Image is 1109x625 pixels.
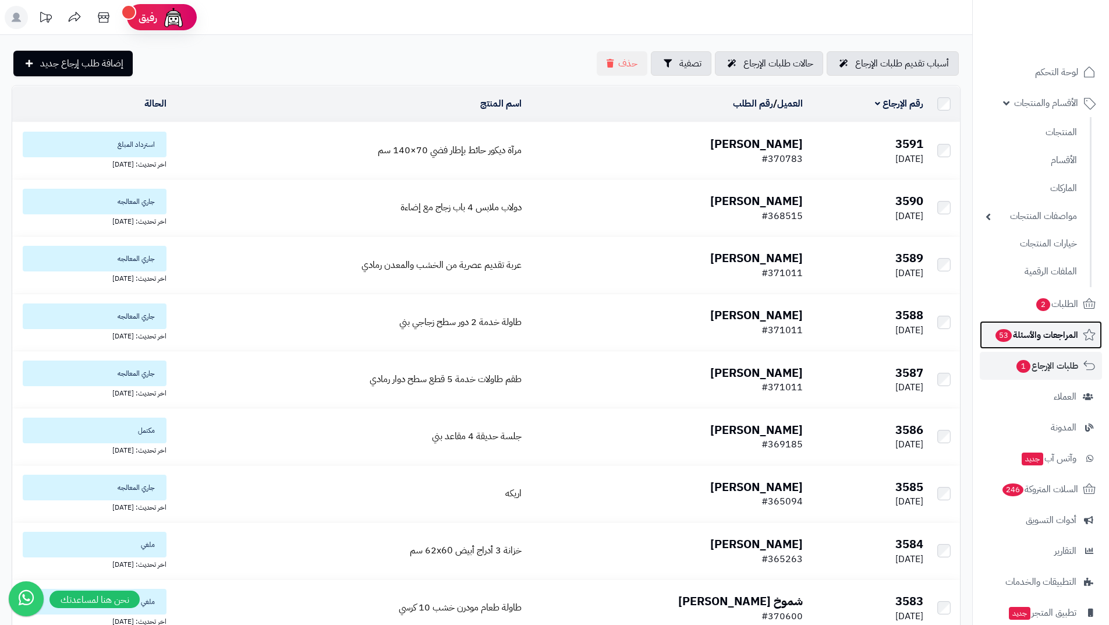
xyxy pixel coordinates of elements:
img: ai-face.png [162,6,185,29]
b: شموخ [PERSON_NAME] [678,592,803,610]
span: #370600 [761,609,803,623]
span: عربة تقديم عصرية من الخشب والمعدن رمادي [362,258,522,272]
div: اخر تحديث: [DATE] [17,500,166,513]
span: جاري المعالجه [23,361,166,386]
span: الأقسام والمنتجات [1014,95,1078,111]
a: دولاب ملابس 4 باب زجاج مع إضاءة [401,200,522,214]
b: [PERSON_NAME] [710,364,803,382]
b: 3584 [895,535,923,553]
a: وآتس آبجديد [980,444,1102,472]
span: التقارير [1054,543,1076,559]
span: وآتس آب [1021,450,1076,467]
b: 3591 [895,135,923,153]
span: ملغي [23,589,166,615]
a: لوحة التحكم [980,58,1102,86]
span: السلات المتروكة [1001,481,1078,497]
span: 1 [1016,360,1031,373]
a: رقم الإرجاع [875,97,923,111]
a: الأقسام [980,148,1083,173]
a: إضافة طلب إرجاع جديد [13,51,133,76]
span: إضافة طلب إرجاع جديد [40,57,123,70]
a: العميل [777,97,803,111]
span: [DATE] [895,209,923,223]
a: خيارات المنتجات [980,231,1083,256]
span: 2 [1036,298,1051,312]
span: جاري المعالجه [23,303,166,329]
div: اخر تحديث: [DATE] [17,386,166,398]
a: العملاء [980,383,1102,411]
span: تطبيق المتجر [1008,605,1076,621]
span: لوحة التحكم [1035,64,1078,80]
span: حالات طلبات الإرجاع [743,57,813,70]
b: 3587 [895,364,923,382]
a: مواصفات المنتجات [980,204,1083,229]
b: 3590 [895,192,923,210]
span: خزانة 3 أدراج أبيض ‎62x60 سم‏ [410,543,522,557]
a: الطلبات2 [980,290,1102,318]
b: 3583 [895,592,923,610]
a: المراجعات والأسئلة53 [980,321,1102,349]
b: [PERSON_NAME] [710,249,803,267]
span: [DATE] [895,609,923,623]
a: طاولة طعام مودرن خشب 10 كرسي [399,601,522,615]
span: رفيق [139,10,157,24]
b: [PERSON_NAME] [710,306,803,324]
b: 3588 [895,306,923,324]
a: الماركات [980,176,1083,201]
img: logo-2.png [1030,24,1098,49]
span: #371011 [761,266,803,280]
div: اخر تحديث: [DATE] [17,557,166,570]
span: [DATE] [895,495,923,509]
a: الحالة [144,97,166,111]
span: #365263 [761,552,803,566]
b: 3585 [895,478,923,496]
span: #370783 [761,152,803,166]
span: [DATE] [895,152,923,166]
span: استرداد المبلغ [23,132,166,157]
span: مكتمل [23,418,166,443]
span: الطلبات [1035,296,1078,312]
b: 3589 [895,249,923,267]
a: طلبات الإرجاع1 [980,352,1102,380]
a: اريكه [505,486,522,500]
a: التطبيقات والخدمات [980,568,1102,596]
span: #371011 [761,380,803,394]
button: حذف [597,51,647,76]
div: اخر تحديث: [DATE] [17,443,166,455]
b: [PERSON_NAME] [710,192,803,210]
span: تصفية [679,57,701,70]
span: جاري المعالجه [23,246,166,271]
span: المراجعات والأسئلة [994,327,1078,343]
span: [DATE] [895,266,923,280]
div: اخر تحديث: [DATE] [17,271,166,284]
a: اسم المنتج [480,97,522,111]
span: أدوات التسويق [1026,512,1076,528]
a: المنتجات [980,120,1083,145]
span: جاري المعالجه [23,475,166,500]
span: حذف [618,57,637,70]
b: [PERSON_NAME] [710,421,803,439]
span: #365094 [761,495,803,509]
span: طاولة خدمة 2 دور سطح زجاجي بني [399,315,522,329]
span: [DATE] [895,323,923,337]
div: اخر تحديث: [DATE] [17,157,166,170]
a: أدوات التسويق [980,506,1102,534]
span: جديد [1009,607,1030,620]
span: المدونة [1051,419,1076,436]
span: 53 [995,329,1012,342]
b: [PERSON_NAME] [710,135,803,153]
a: جلسة حديقة 4 مقاعد بني [432,429,522,443]
span: [DATE] [895,552,923,566]
div: اخر تحديث: [DATE] [17,214,166,227]
span: جاري المعالجه [23,189,166,214]
a: تحديثات المنصة [31,6,60,32]
div: اخر تحديث: [DATE] [17,329,166,341]
a: أسباب تقديم طلبات الإرجاع [827,51,959,76]
span: [DATE] [895,437,923,451]
span: مرآة ديكور حائط بإطار فضي 70×140 سم [378,143,522,157]
span: طلبات الإرجاع [1015,358,1078,374]
span: العملاء [1054,389,1076,405]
